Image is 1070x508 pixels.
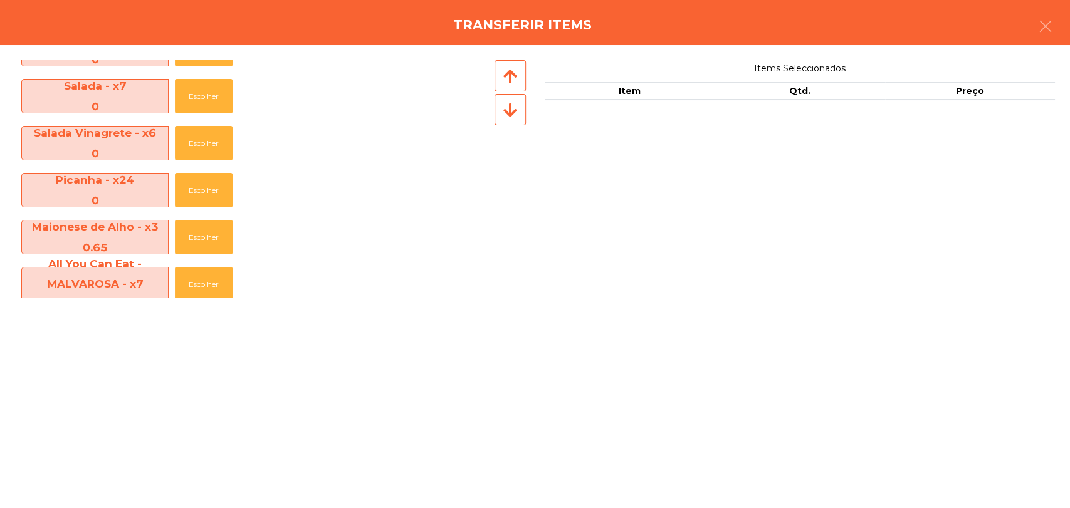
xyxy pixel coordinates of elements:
button: Escolher [175,267,233,301]
h4: Transferir items [453,16,592,34]
span: Salada Vinagrete - x6 [22,123,168,163]
span: All You Can Eat - MALVAROSA - x7 [22,254,168,314]
button: Escolher [175,220,233,254]
span: Picanha - x24 [22,170,168,210]
div: 0 [22,96,168,117]
span: Salada - x7 [22,76,168,117]
button: Escolher [175,173,233,207]
button: Escolher [175,79,233,113]
th: Qtd. [715,82,885,101]
span: Maionese de Alho - x3 [22,217,168,257]
th: Item [545,82,715,101]
div: 22.95 [22,294,168,314]
span: Items Seleccionados [545,60,1056,77]
div: 0 [22,190,168,210]
th: Preço [885,82,1056,101]
div: 0.65 [22,237,168,257]
div: 0 [22,143,168,163]
button: Escolher [175,126,233,160]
